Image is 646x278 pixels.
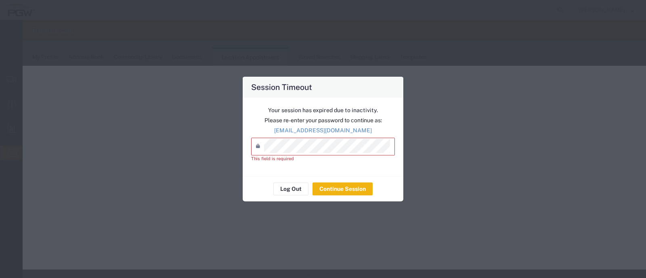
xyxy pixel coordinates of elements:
p: Your session has expired due to inactivity. [251,106,395,115]
p: [EMAIL_ADDRESS][DOMAIN_NAME] [251,126,395,135]
button: Log Out [273,182,308,195]
p: Please re-enter your password to continue as: [251,116,395,125]
button: Continue Session [313,182,373,195]
h4: Session Timeout [251,81,312,93]
div: This field is required [251,155,395,162]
